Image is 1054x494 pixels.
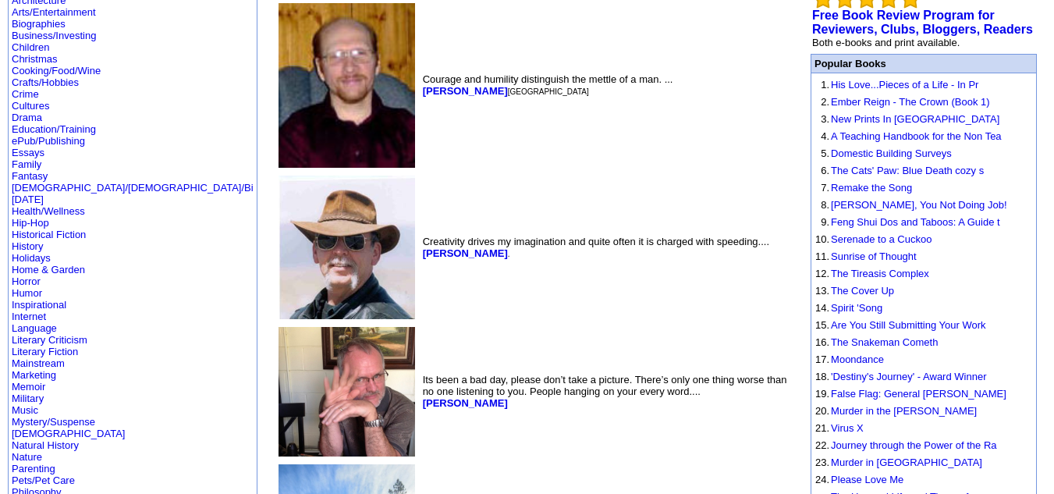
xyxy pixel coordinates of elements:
font: 8. [821,199,829,211]
img: shim.gif [815,471,816,472]
a: History [12,240,43,252]
font: 23. [815,457,829,468]
a: A Teaching Handbook for the Non Tea [831,130,1002,142]
img: shim.gif [815,454,816,455]
a: Crafts/Hobbies [12,76,79,88]
a: Historical Fiction [12,229,86,240]
a: The Cats' Paw: Blue Death cozy s [831,165,984,176]
a: [DATE] [12,194,44,205]
font: 16. [815,336,829,348]
img: shim.gif [815,111,816,112]
font: 13. [815,285,829,297]
font: 10. [815,233,829,245]
font: 22. [815,439,829,451]
a: Biographies [12,18,66,30]
a: Mystery/Suspense [12,416,95,428]
a: Hip-Hop [12,217,49,229]
a: Christmas [12,53,58,65]
a: ePub/Publishing [12,135,85,147]
a: Health/Wellness [12,205,85,217]
img: shim.gif [815,214,816,215]
a: His Love...Pieces of a Life - In Pr [831,79,978,91]
font: 1. [821,79,829,91]
a: Please Love Me [831,474,903,485]
font: 7. [821,182,829,194]
a: Horror [12,275,41,287]
font: 5. [821,147,829,159]
img: shim.gif [815,179,816,180]
a: Domestic Building Surveys [831,147,952,159]
a: Literary Fiction [12,346,78,357]
font: 11. [815,251,829,262]
a: Sunrise of Thought [831,251,917,262]
a: Ember Reign - The Crown (Book 1) [831,96,990,108]
font: . [508,250,510,258]
a: Humor [12,287,42,299]
a: Murder in the [PERSON_NAME] [831,405,977,417]
font: 6. [821,165,829,176]
img: shim.gif [815,162,816,163]
font: Both e-books and print available. [812,37,960,48]
img: shim.gif [815,489,816,489]
img: 211017.jpeg [279,327,415,457]
a: Parenting [12,463,55,474]
a: The Cover Up [831,285,894,297]
a: [PERSON_NAME], You Not Doing Job! [831,199,1006,211]
img: shim.gif [815,437,816,438]
a: [PERSON_NAME] [423,247,508,259]
a: Music [12,404,38,416]
img: shim.gif [815,265,816,266]
a: Virus X [831,422,864,434]
a: Drama [12,112,42,123]
font: [GEOGRAPHIC_DATA] [508,87,589,96]
img: shim.gif [815,334,816,335]
a: Essays [12,147,44,158]
img: shim.gif [815,145,816,146]
font: 15. [815,319,829,331]
font: Courage and humility distinguish the mettle of a man. ... [423,73,673,97]
font: 17. [815,354,829,365]
a: Free Book Review Program for Reviewers, Clubs, Bloggers, Readers [812,9,1033,36]
a: Home & Garden [12,264,85,275]
font: 3. [821,113,829,125]
a: Remake the Song [831,182,912,194]
a: Moondance [831,354,884,365]
img: shim.gif [815,386,816,386]
font: 14. [815,302,829,314]
font: 20. [815,405,829,417]
a: Pets/Pet Care [12,474,75,486]
a: Serenade to a Cuckoo [831,233,932,245]
a: Education/Training [12,123,96,135]
img: shim.gif [815,283,816,283]
a: Journey through the Power of the Ra [831,439,996,451]
a: Arts/Entertainment [12,6,96,18]
img: 4037.jpg [279,3,415,168]
a: Murder in [GEOGRAPHIC_DATA] [831,457,982,468]
img: shim.gif [815,231,816,232]
a: Natural History [12,439,79,451]
a: Nature [12,451,42,463]
a: Cultures [12,100,49,112]
a: Feng Shui Dos and Taboos: A Guide t [831,216,1000,228]
a: Language [12,322,57,334]
font: 24. [815,474,829,485]
font: Creativity drives my imagination and quite often it is charged with speeding.... [423,236,769,259]
a: Spirit 'Song [831,302,882,314]
a: Marketing [12,369,56,381]
font: 19. [815,388,829,400]
font: 12. [815,268,829,279]
font: 4. [821,130,829,142]
img: shim.gif [815,128,816,129]
a: Memoir [12,381,45,393]
a: Crime [12,88,39,100]
a: [PERSON_NAME] [423,85,508,97]
font: Its been a bad day, please don’t take a picture. There’s only one thing worse than no one listeni... [423,374,787,409]
a: Are You Still Submitting Your Work [831,319,986,331]
a: [DEMOGRAPHIC_DATA]/[DEMOGRAPHIC_DATA]/Bi [12,182,254,194]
